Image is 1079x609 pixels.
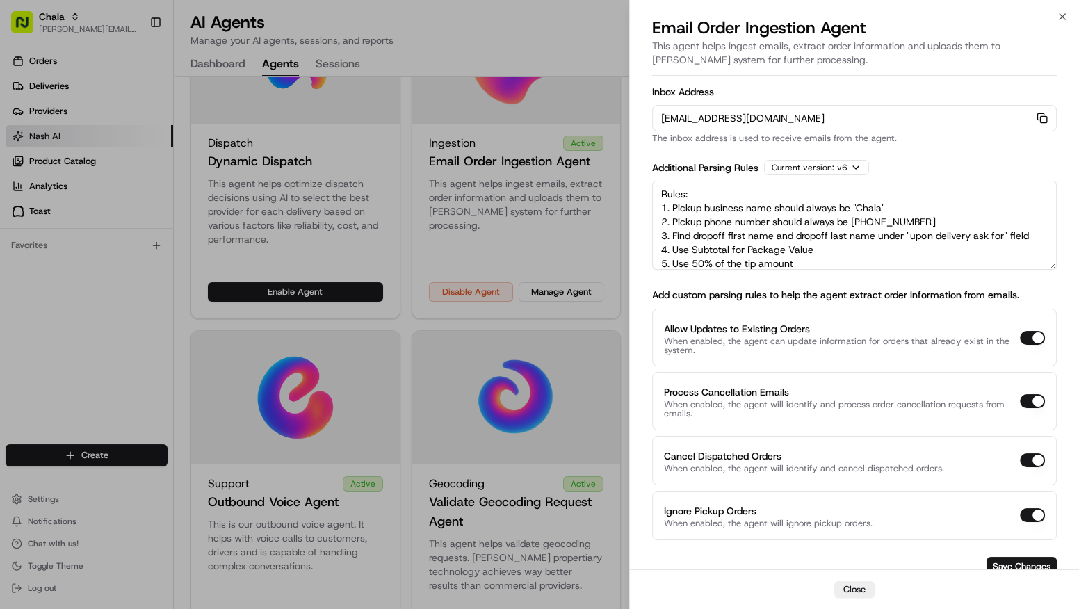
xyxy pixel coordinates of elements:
span: Knowledge Base [28,202,106,216]
div: Current version: v 6 [764,160,869,175]
span: [EMAIL_ADDRESS][DOMAIN_NAME] [661,111,825,125]
span: Pylon [138,236,168,246]
a: 📗Knowledge Base [8,196,112,221]
div: Start new chat [47,133,228,147]
h2: Email Order Ingestion Agent [652,17,1057,39]
button: Save Changes [987,557,1057,576]
img: Nash [14,14,42,42]
label: Inbox Address [652,87,1057,97]
input: Clear [36,90,229,104]
button: Close [834,581,875,598]
p: When enabled, the agent can update information for orders that already exist in the system. [664,337,1017,355]
p: When enabled, the agent will ignore pickup orders. [664,519,873,528]
textarea: Rules: 1. Pickup business name should always be "Chaia" 2. Pickup phone number should always be [... [652,181,1057,270]
p: When enabled, the agent will identify and process order cancellation requests from emails. [664,400,1017,419]
label: Additional Parsing Rules [652,163,758,172]
label: Allow Updates to Existing Orders [664,323,810,335]
div: 📗 [14,203,25,214]
p: Welcome 👋 [14,56,253,78]
a: Powered byPylon [98,235,168,246]
button: Start new chat [236,137,253,154]
p: The inbox address is used to receive emails from the agent. [652,134,1057,143]
span: API Documentation [131,202,223,216]
a: 💻API Documentation [112,196,229,221]
div: 💻 [117,203,129,214]
p: This agent helps ingest emails, extract order information and uploads them to [PERSON_NAME] syste... [652,39,1057,67]
label: Process Cancellation Emails [664,386,789,398]
label: Add custom parsing rules to help the agent extract order information from emails. [652,289,1019,301]
label: Ignore Pickup Orders [664,505,756,517]
label: Cancel Dispatched Orders [664,450,781,462]
p: When enabled, the agent will identify and cancel dispatched orders. [664,464,944,473]
img: 1736555255976-a54dd68f-1ca7-489b-9aae-adbdc363a1c4 [14,133,39,158]
div: We're available if you need us! [47,147,176,158]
